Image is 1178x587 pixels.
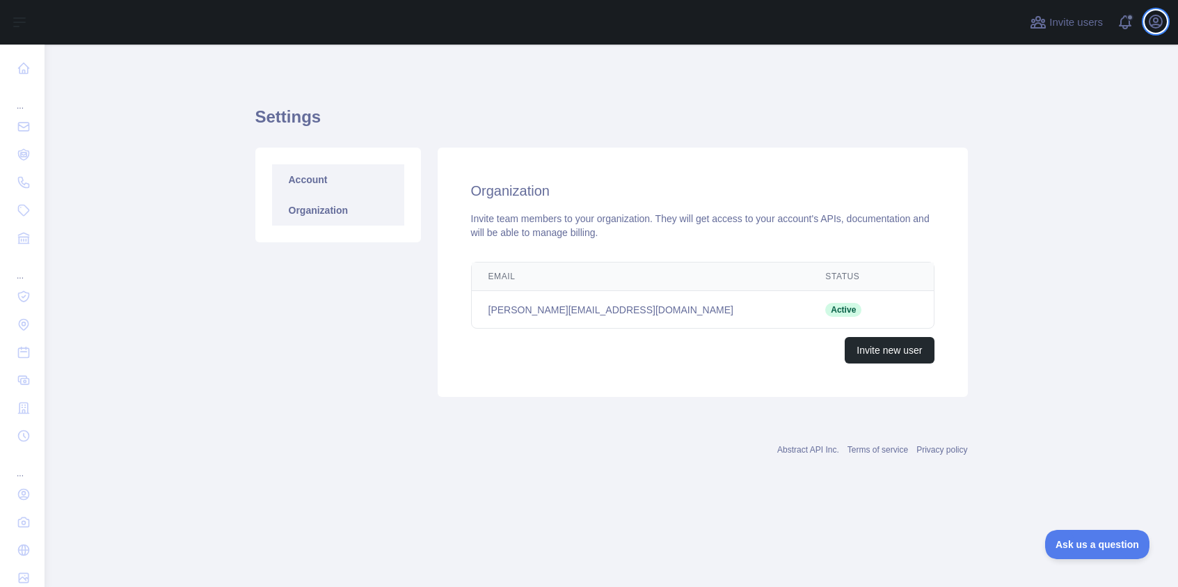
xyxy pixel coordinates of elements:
[11,84,33,111] div: ...
[272,195,404,226] a: Organization
[916,445,967,455] a: Privacy policy
[472,291,809,329] td: [PERSON_NAME][EMAIL_ADDRESS][DOMAIN_NAME]
[845,337,934,363] button: Invite new user
[255,106,968,139] h1: Settings
[472,263,809,291] th: Email
[847,445,908,455] a: Terms of service
[11,253,33,281] div: ...
[809,263,893,291] th: Status
[471,181,934,201] h2: Organization
[272,164,404,195] a: Account
[825,303,861,317] span: Active
[471,212,934,240] div: Invite team members to your organization. They will get access to your account's APIs, documentat...
[1045,530,1150,559] iframe: Toggle Customer Support
[1049,15,1103,31] span: Invite users
[11,451,33,479] div: ...
[777,445,839,455] a: Abstract API Inc.
[1027,11,1106,33] button: Invite users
